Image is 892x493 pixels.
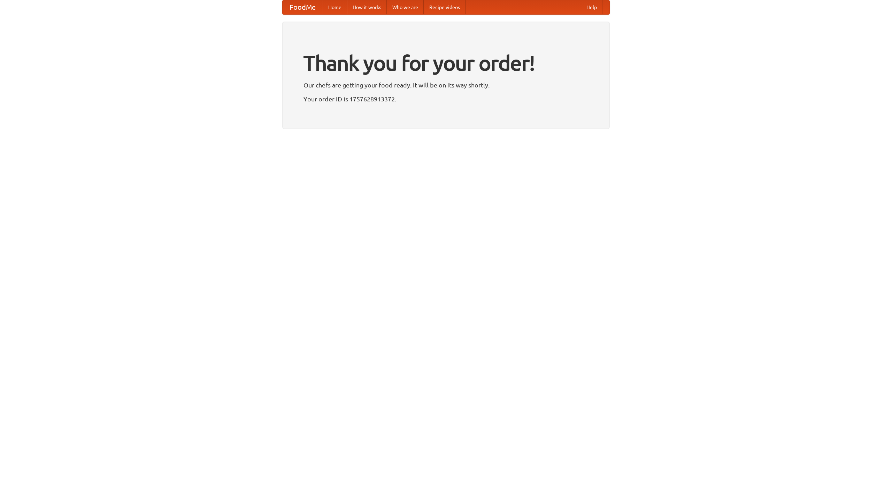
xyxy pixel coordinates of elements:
a: Who we are [387,0,424,14]
h1: Thank you for your order! [303,46,589,80]
a: Help [581,0,602,14]
a: How it works [347,0,387,14]
a: Recipe videos [424,0,466,14]
a: Home [323,0,347,14]
p: Your order ID is 1757628913372. [303,94,589,104]
p: Our chefs are getting your food ready. It will be on its way shortly. [303,80,589,90]
a: FoodMe [283,0,323,14]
